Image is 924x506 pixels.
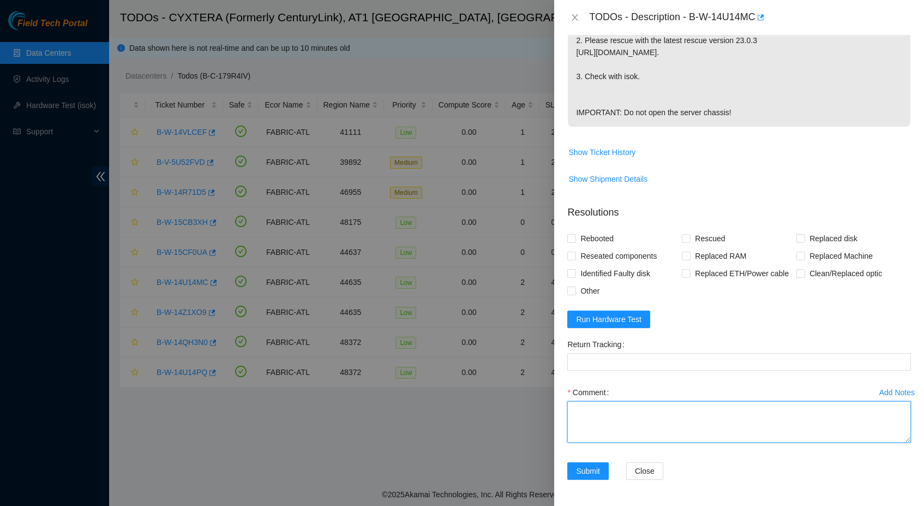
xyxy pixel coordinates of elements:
[567,462,609,480] button: Submit
[805,265,886,282] span: Clean/Replaced optic
[576,247,661,265] span: Reseated components
[568,170,648,188] button: Show Shipment Details
[567,401,911,443] textarea: Comment
[805,230,862,247] span: Replaced disk
[879,389,915,396] div: Add Notes
[691,247,751,265] span: Replaced RAM
[568,144,636,161] button: Show Ticket History
[576,230,618,247] span: Rebooted
[567,13,583,23] button: Close
[567,336,629,353] label: Return Tracking
[567,197,911,220] p: Resolutions
[589,9,911,26] div: TODOs - Description - B-W-14U14MC
[879,384,915,401] button: Add Notes
[635,465,655,477] span: Close
[568,173,647,185] span: Show Shipment Details
[568,146,635,158] span: Show Ticket History
[576,282,604,300] span: Other
[576,465,600,477] span: Submit
[576,265,655,282] span: Identified Faulty disk
[626,462,663,480] button: Close
[567,311,650,328] button: Run Hardware Test
[691,265,793,282] span: Replaced ETH/Power cable
[576,313,641,325] span: Run Hardware Test
[567,384,613,401] label: Comment
[571,13,579,22] span: close
[805,247,877,265] span: Replaced Machine
[691,230,729,247] span: Rescued
[567,353,911,371] input: Return Tracking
